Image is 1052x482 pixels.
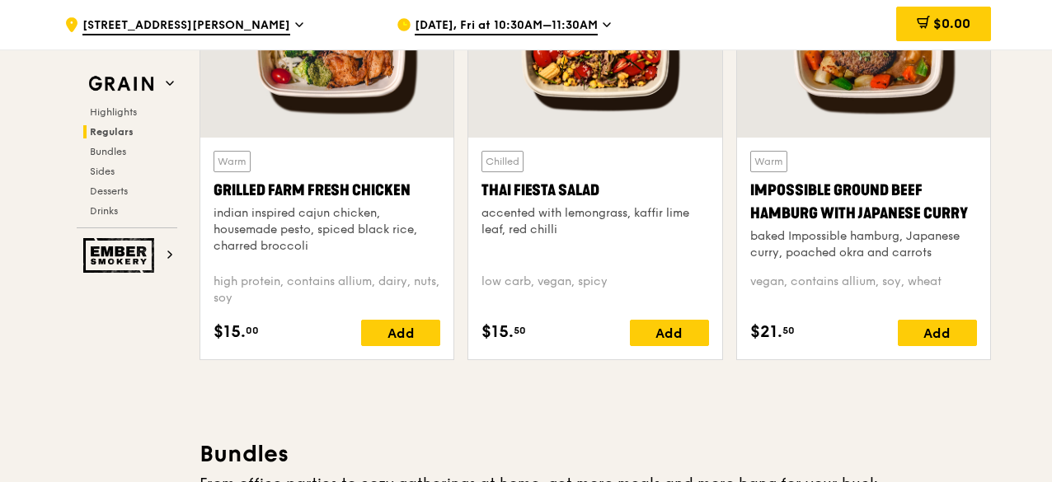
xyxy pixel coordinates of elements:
[415,17,598,35] span: [DATE], Fri at 10:30AM–11:30AM
[481,205,708,238] div: accented with lemongrass, kaffir lime leaf, red chilli
[214,274,440,307] div: high protein, contains allium, dairy, nuts, soy
[898,320,977,346] div: Add
[90,126,134,138] span: Regulars
[514,324,526,337] span: 50
[481,320,514,344] span: $15.
[90,166,115,177] span: Sides
[214,151,251,172] div: Warm
[90,106,137,118] span: Highlights
[782,324,795,337] span: 50
[750,179,977,225] div: Impossible Ground Beef Hamburg with Japanese Curry
[246,324,259,337] span: 00
[481,151,524,172] div: Chilled
[90,146,126,157] span: Bundles
[214,205,440,255] div: indian inspired cajun chicken, housemade pesto, spiced black rice, charred broccoli
[90,205,118,217] span: Drinks
[82,17,290,35] span: [STREET_ADDRESS][PERSON_NAME]
[750,274,977,307] div: vegan, contains allium, soy, wheat
[361,320,440,346] div: Add
[933,16,970,31] span: $0.00
[750,320,782,344] span: $21.
[214,320,246,344] span: $15.
[630,320,709,346] div: Add
[481,274,708,307] div: low carb, vegan, spicy
[750,228,977,261] div: baked Impossible hamburg, Japanese curry, poached okra and carrots
[83,69,159,99] img: Grain web logo
[750,151,787,172] div: Warm
[200,439,991,469] h3: Bundles
[83,238,159,273] img: Ember Smokery web logo
[90,185,128,197] span: Desserts
[214,179,440,202] div: Grilled Farm Fresh Chicken
[481,179,708,202] div: Thai Fiesta Salad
